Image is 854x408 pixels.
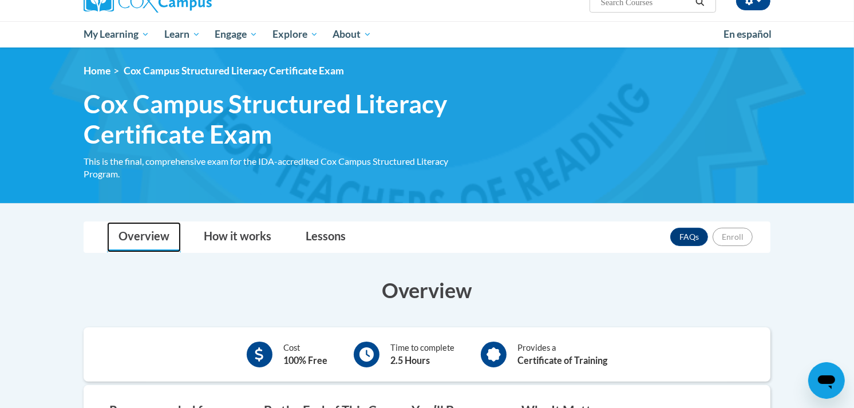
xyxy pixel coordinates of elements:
div: Cost [284,342,328,367]
span: Explore [272,27,318,41]
a: Engage [207,21,265,47]
div: Time to complete [391,342,455,367]
div: Provides a [518,342,608,367]
a: Explore [265,21,326,47]
a: Lessons [294,222,357,252]
span: Learn [164,27,200,41]
span: Cox Campus Structured Literacy Certificate Exam [124,65,344,77]
h3: Overview [84,276,770,304]
a: How it works [192,222,283,252]
span: About [333,27,371,41]
div: Main menu [66,21,788,47]
a: En español [716,22,779,46]
a: Learn [157,21,208,47]
a: About [326,21,379,47]
span: Engage [215,27,258,41]
b: 2.5 Hours [391,355,430,366]
a: Overview [107,222,181,252]
a: My Learning [76,21,157,47]
button: Enroll [713,228,753,246]
a: FAQs [670,228,708,246]
span: My Learning [84,27,149,41]
a: Home [84,65,110,77]
iframe: Button to launch messaging window [808,362,845,399]
b: 100% Free [284,355,328,366]
span: En español [723,28,772,40]
span: Cox Campus Structured Literacy Certificate Exam [84,89,479,149]
div: This is the final, comprehensive exam for the IDA-accredited Cox Campus Structured Literacy Program. [84,155,479,180]
b: Certificate of Training [518,355,608,366]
